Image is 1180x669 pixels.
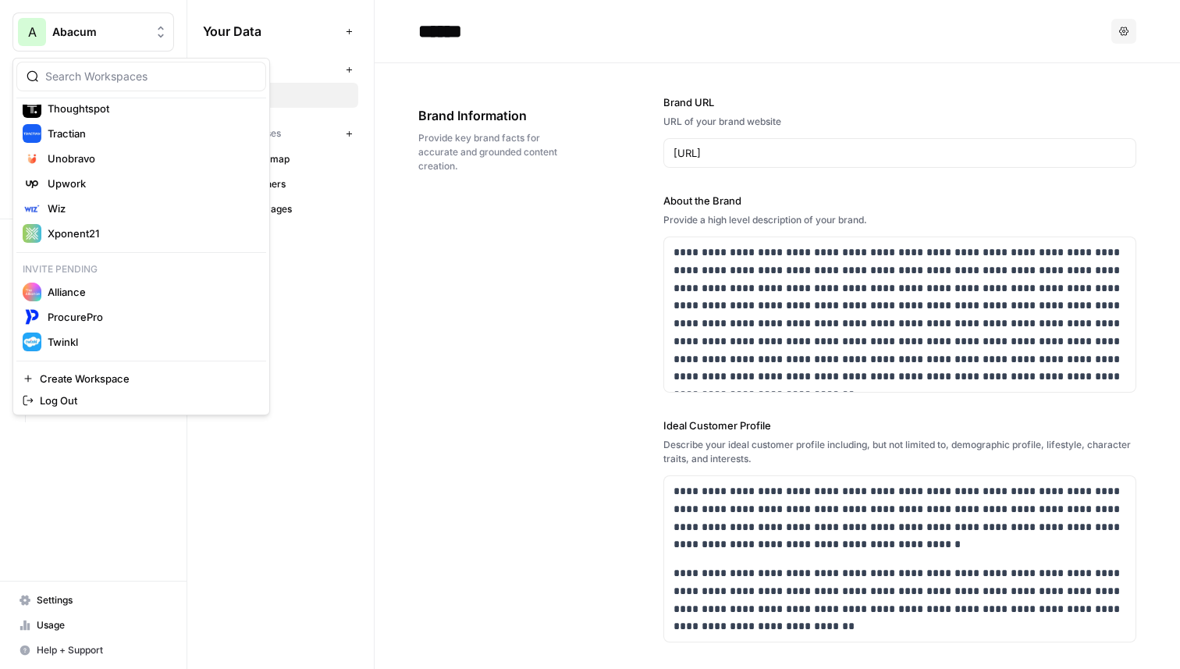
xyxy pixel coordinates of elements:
a: [URL] sitemap [203,147,358,172]
span: Log Out [40,393,254,408]
img: Unobravo Logo [23,149,41,168]
a: Log Out [16,390,266,411]
img: Thoughtspot Logo [23,99,41,118]
span: Provide key brand facts for accurate and grounded content creation. [418,131,576,173]
span: Twinkl [48,334,254,350]
label: About the Brand [663,193,1136,208]
span: Alliance [48,284,254,300]
div: Describe your ideal customer profile including, but not limited to, demographic profile, lifestyl... [663,438,1136,466]
span: Help + Support [37,643,167,657]
span: Abacum [227,88,351,102]
button: Help + Support [12,638,174,663]
span: ProcurePro [48,309,254,325]
span: Tractian [48,126,254,141]
a: Abacum [203,83,358,108]
span: [URL] sitemap [227,152,351,166]
span: Create Workspace [40,371,254,386]
span: Xponent21 [48,226,254,241]
img: Twinkl Logo [23,333,41,351]
span: Thoughtspot [48,101,254,116]
p: Invite pending [16,259,266,279]
span: Blog Banners [227,177,351,191]
a: Create Workspace [16,368,266,390]
span: Abacum [52,24,147,40]
span: Upwork [48,176,254,191]
div: URL of your brand website [663,115,1136,129]
span: A [28,23,37,41]
div: Workspace: Abacum [12,58,270,415]
span: Unobravo [48,151,254,166]
div: Provide a high level description of your brand. [663,213,1136,227]
img: Alliance Logo [23,283,41,301]
span: Brand Information [418,106,576,125]
img: Tractian Logo [23,124,41,143]
input: Search Workspaces [45,69,256,84]
img: Wiz Logo [23,199,41,218]
label: Brand URL [663,94,1136,110]
span: Your Data [203,22,339,41]
a: Usage [12,613,174,638]
button: Workspace: Abacum [12,12,174,52]
img: Xponent21 Logo [23,224,41,243]
input: www.sundaysoccer.com [674,145,1126,161]
span: Usage [37,618,167,632]
label: Ideal Customer Profile [663,418,1136,433]
a: Settings [12,588,174,613]
img: Upwork Logo [23,174,41,193]
a: Blog Banners [203,172,358,197]
span: Settings [37,593,167,607]
span: Product Pages [227,202,351,216]
span: Wiz [48,201,254,216]
a: Product Pages [203,197,358,222]
img: ProcurePro Logo [23,308,41,326]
